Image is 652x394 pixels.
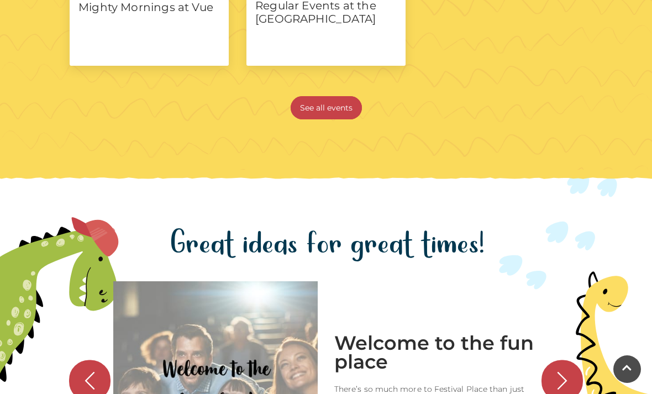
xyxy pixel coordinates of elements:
[291,96,362,119] a: See all events
[69,225,583,265] h2: Great ideas for great times!
[334,334,539,371] h3: Welcome to the fun place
